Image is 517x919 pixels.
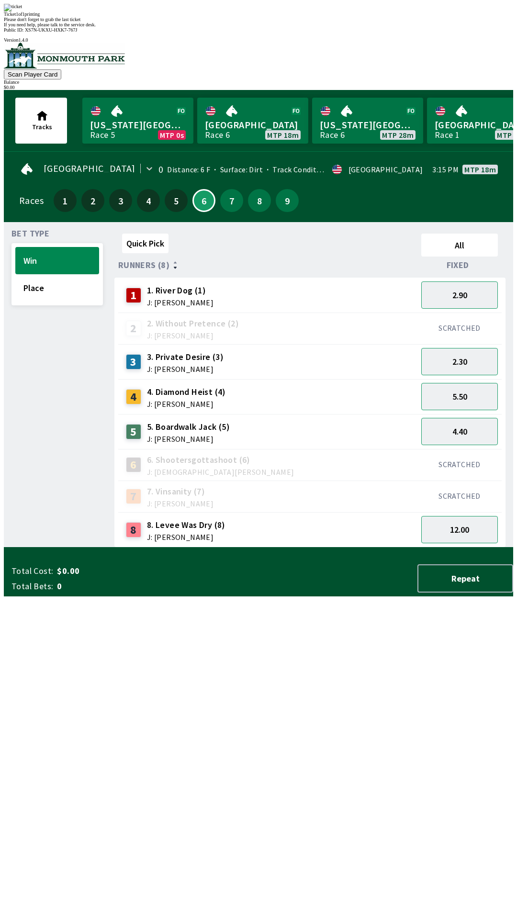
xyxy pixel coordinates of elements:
span: MTP 0s [160,131,184,139]
span: 5 [167,197,185,204]
span: 3. Private Desire (3) [147,351,224,363]
button: 1 [54,189,77,212]
span: $0.00 [57,565,208,577]
span: 9 [278,197,296,204]
div: Public ID: [4,27,513,33]
div: 1 [126,288,141,303]
span: 0 [57,581,208,592]
span: 6 [196,198,212,203]
div: 7 [126,489,141,504]
button: 7 [220,189,243,212]
img: venue logo [4,43,125,68]
button: 5 [165,189,188,212]
span: Tracks [32,123,52,131]
span: Surface: Dirt [210,165,263,174]
span: Place [23,282,91,293]
span: Win [23,255,91,266]
div: Races [19,197,44,204]
span: Distance: 6 F [167,165,210,174]
div: SCRATCHED [421,323,498,333]
span: J: [PERSON_NAME] [147,332,239,339]
div: Race 1 [435,131,460,139]
button: 4.40 [421,418,498,445]
button: 4 [137,189,160,212]
span: Repeat [426,573,505,584]
span: 5.50 [452,391,467,402]
button: Tracks [15,98,67,144]
span: Runners (8) [118,261,169,269]
button: Win [15,247,99,274]
button: Quick Pick [122,234,169,253]
div: 8 [126,522,141,538]
div: Race 6 [205,131,230,139]
span: 5. Boardwalk Jack (5) [147,421,230,433]
div: SCRATCHED [421,459,498,469]
div: Runners (8) [118,260,417,270]
span: 2 [84,197,102,204]
button: Place [15,274,99,302]
span: 8. Levee Was Dry (8) [147,519,225,531]
a: [US_STATE][GEOGRAPHIC_DATA]Race 6MTP 28m [312,98,423,144]
div: Version 1.4.0 [4,37,513,43]
div: Race 5 [90,131,115,139]
span: J: [PERSON_NAME] [147,365,224,373]
span: 7. Vinsanity (7) [147,485,214,498]
button: Repeat [417,564,513,593]
span: If you need help, please talk to the service desk. [4,22,96,27]
span: J: [PERSON_NAME] [147,435,230,443]
span: MTP 18m [267,131,299,139]
span: J: [PERSON_NAME] [147,533,225,541]
a: [GEOGRAPHIC_DATA]Race 6MTP 18m [197,98,308,144]
div: 4 [126,389,141,404]
span: J: [PERSON_NAME] [147,400,226,408]
span: MTP 18m [464,166,496,173]
span: MTP 28m [382,131,414,139]
button: All [421,234,498,257]
div: SCRATCHED [421,491,498,501]
span: Track Condition: Firm [263,165,347,174]
span: 3 [112,197,130,204]
div: $ 0.00 [4,85,513,90]
button: 9 [276,189,299,212]
span: 4.40 [452,426,467,437]
button: 3 [109,189,132,212]
span: [GEOGRAPHIC_DATA] [205,119,301,131]
span: 8 [250,197,269,204]
span: All [426,240,494,251]
span: 1 [56,197,74,204]
span: [GEOGRAPHIC_DATA] [44,165,135,172]
div: Race 6 [320,131,345,139]
span: 7 [223,197,241,204]
span: XS7N-UKXU-HXK7-767J [25,27,77,33]
button: 8 [248,189,271,212]
span: Bet Type [11,230,49,237]
div: Please don't forget to grab the last ticket [4,17,513,22]
button: 2 [81,189,104,212]
div: 3 [126,354,141,370]
div: 0 [158,166,163,173]
span: 4. Diamond Heist (4) [147,386,226,398]
button: Scan Player Card [4,69,61,79]
span: J: [PERSON_NAME] [147,500,214,507]
span: 4 [139,197,157,204]
button: 12.00 [421,516,498,543]
div: 2 [126,321,141,336]
span: 2.90 [452,290,467,301]
span: 2. Without Pretence (2) [147,317,239,330]
span: J: [DEMOGRAPHIC_DATA][PERSON_NAME] [147,468,294,476]
div: Fixed [417,260,502,270]
span: Fixed [447,261,469,269]
div: Ticket 1 of 1 printing [4,11,513,17]
div: 6 [126,457,141,472]
span: 3:15 PM [432,166,459,173]
span: Total Bets: [11,581,53,592]
span: Quick Pick [126,238,164,249]
div: [GEOGRAPHIC_DATA] [348,166,423,173]
span: 1. River Dog (1) [147,284,214,297]
button: 6 [192,189,215,212]
span: 2.30 [452,356,467,367]
span: J: [PERSON_NAME] [147,299,214,306]
img: ticket [4,4,22,11]
span: 6. Shootersgottashoot (6) [147,454,294,466]
button: 2.90 [421,281,498,309]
